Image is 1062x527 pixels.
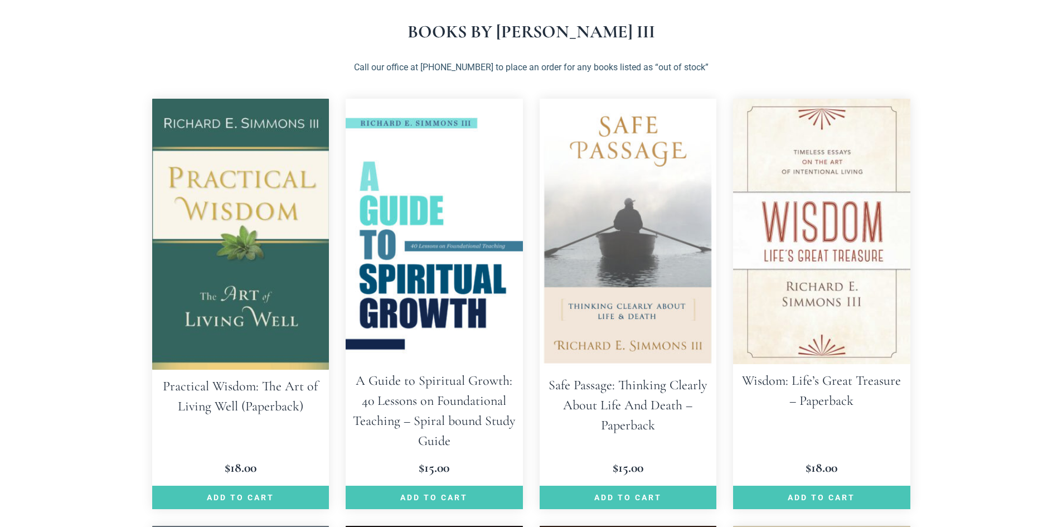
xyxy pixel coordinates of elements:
span: $ [613,460,618,476]
img: Wisdom: Life's Great Treasure - Paperback [733,99,910,364]
img: A Guide to Spiritual Growth: 40 Lessons on Foundational Teaching - Spiral bound Study Guide [346,99,523,364]
a: Add to cart: “Wisdom: Life's Great Treasure - Paperback” [733,486,910,509]
a: Practical Wisdom: The Art of Living Well (Paperback) $18.00 [152,99,329,478]
a: Add to cart: “Practical Wisdom: The Art of Living Well (Paperback)” [152,486,329,509]
a: Add to cart: “Safe Passage: Thinking Clearly About Life And Death - Paperback” [540,486,717,509]
bdi: 15.00 [613,460,643,476]
a: A Guide to Spiritual Growth: 40 Lessons on Foundational Teaching – Spiral bound Study Guide $15.00 [346,99,523,478]
bdi: 15.00 [419,460,449,476]
p: Call our office at [PHONE_NUMBER] to place an order for any books listed as “out of stock” [152,61,910,74]
img: Practical Wisdom: The Art of Living Well (Paperback) [152,99,329,370]
img: Safe Passage: Thinking Clearly About Life And Death - Paperback [540,99,717,369]
h2: Safe Passage: Thinking Clearly About Life And Death – Paperback [540,369,717,442]
a: Safe Passage: Thinking Clearly About Life And Death – Paperback $15.00 [540,99,717,478]
a: Wisdom: Life’s Great Treasure – Paperback $18.00 [733,99,910,478]
a: Add to cart: “A Guide to Spiritual Growth: 40 Lessons on Foundational Teaching - Spiral bound Stu... [346,486,523,509]
bdi: 18.00 [225,460,256,476]
span: $ [419,460,424,476]
span: $ [225,460,230,476]
h1: Books by [PERSON_NAME] III [152,23,910,41]
h2: A Guide to Spiritual Growth: 40 Lessons on Foundational Teaching – Spiral bound Study Guide [346,364,523,458]
span: $ [806,460,811,476]
bdi: 18.00 [806,460,837,476]
h2: Practical Wisdom: The Art of Living Well (Paperback) [152,370,329,423]
h2: Wisdom: Life’s Great Treasure – Paperback [733,364,910,418]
